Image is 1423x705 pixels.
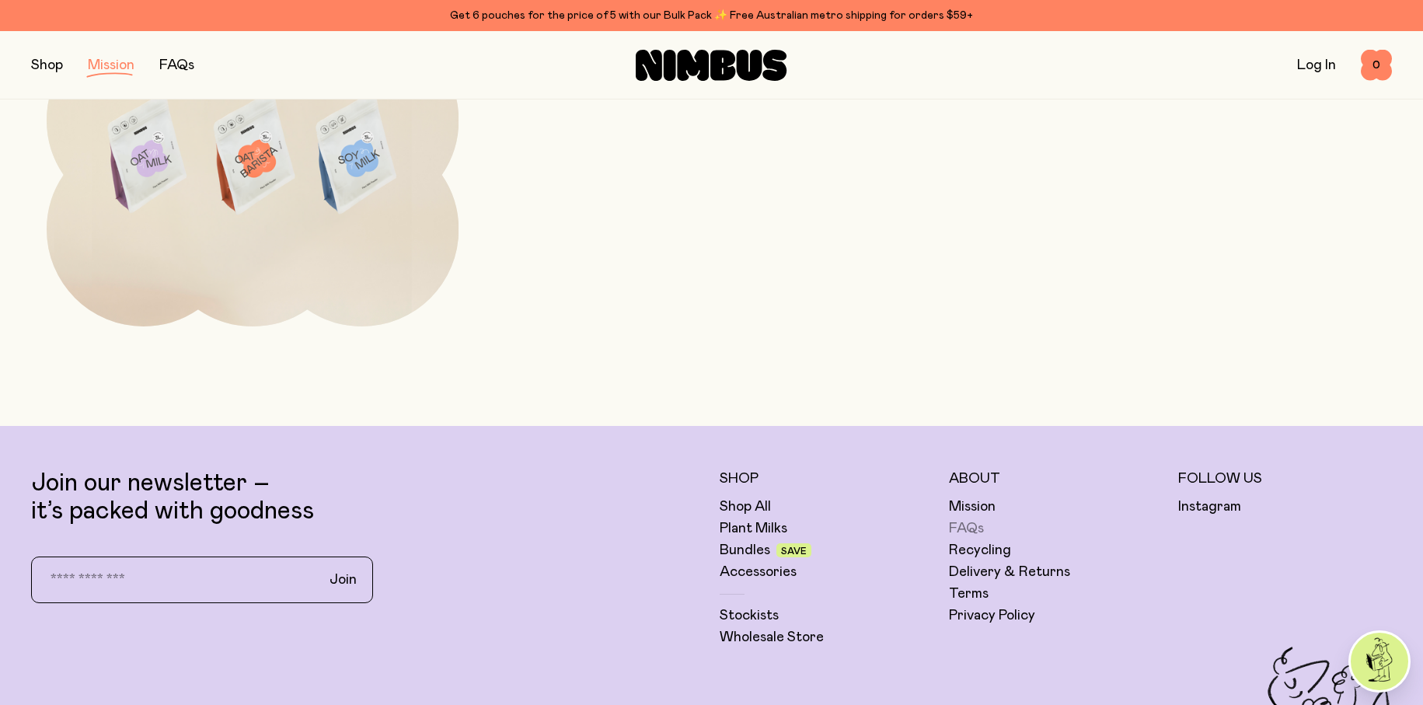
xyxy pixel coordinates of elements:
[720,606,779,625] a: Stockists
[949,606,1035,625] a: Privacy Policy
[720,469,933,488] h5: Shop
[330,571,357,589] span: Join
[949,497,996,516] a: Mission
[949,469,1163,488] h5: About
[720,541,770,560] a: Bundles
[949,519,984,538] a: FAQs
[88,58,134,72] a: Mission
[720,563,797,581] a: Accessories
[1351,633,1408,690] img: agent
[949,585,989,603] a: Terms
[1361,50,1392,81] button: 0
[720,519,787,538] a: Plant Milks
[159,58,194,72] a: FAQs
[1297,58,1336,72] a: Log In
[720,497,771,516] a: Shop All
[31,6,1392,25] div: Get 6 pouches for the price of 5 with our Bulk Pack ✨ Free Australian metro shipping for orders $59+
[781,546,807,556] span: Save
[31,469,704,525] p: Join our newsletter – it’s packed with goodness
[949,563,1070,581] a: Delivery & Returns
[1178,469,1392,488] h5: Follow Us
[1178,497,1241,516] a: Instagram
[720,628,824,647] a: Wholesale Store
[949,541,1011,560] a: Recycling
[317,564,369,596] button: Join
